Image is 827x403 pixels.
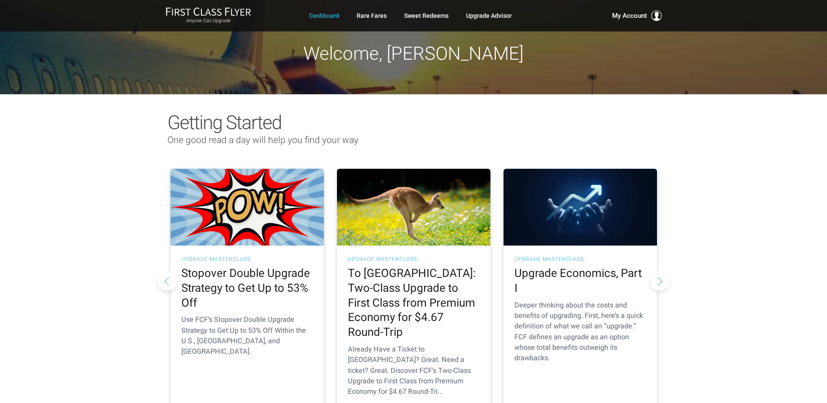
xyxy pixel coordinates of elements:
[348,266,480,340] h2: To [GEOGRAPHIC_DATA]: Two-Class Upgrade to First Class from Premium Economy for $4.67 Round-Trip
[650,271,670,290] button: Next slide
[514,266,646,296] h2: Upgrade Economics, Part I
[167,111,281,134] span: Getting Started
[348,256,480,262] h3: UPGRADE MASTERCLASS
[612,10,662,21] button: My Account
[348,344,480,397] p: Already Have a Ticket to [GEOGRAPHIC_DATA]? Great. Need a ticket? Great. Discover FCF’s Two-Class...
[404,8,449,24] a: Sweet Redeems
[181,266,313,310] h2: Stopover Double Upgrade Strategy to Get Up to 53% Off
[303,43,524,64] span: Welcome, [PERSON_NAME]
[166,18,251,24] small: Anyone Can Upgrade
[166,7,251,16] img: First Class Flyer
[166,7,251,24] a: First Class FlyerAnyone Can Upgrade
[514,300,646,364] p: Deeper thinking about the costs and benefits of upgrading. First, here’s a quick definition of wh...
[466,8,512,24] a: Upgrade Advisor
[167,135,358,145] span: One good read a day will help you find your way
[309,8,339,24] a: Dashboard
[357,8,387,24] a: Rare Fares
[157,271,177,290] button: Previous slide
[612,10,647,21] span: My Account
[181,256,313,262] h3: UPGRADE MASTERCLASS
[181,314,313,357] p: Use FCF’s Stopover Double Upgrade Strategy to Get Up to 53% Off Within the U.S., [GEOGRAPHIC_DATA...
[514,256,646,262] h3: UPGRADE MASTERCLASS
